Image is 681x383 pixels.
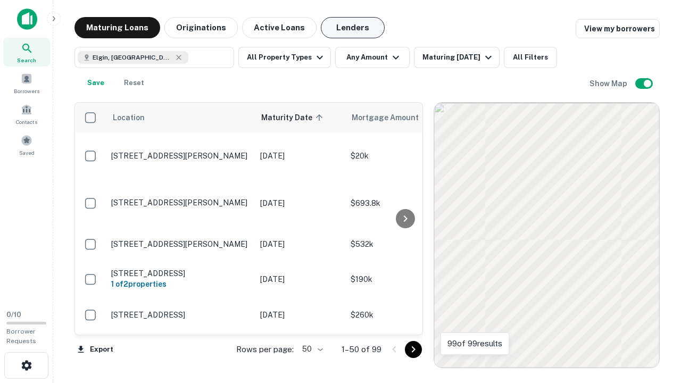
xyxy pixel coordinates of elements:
[111,151,250,161] p: [STREET_ADDRESS][PERSON_NAME]
[79,72,113,94] button: Save your search to get updates of matches that match your search criteria.
[16,118,37,126] span: Contacts
[414,47,500,68] button: Maturing [DATE]
[261,111,326,124] span: Maturity Date
[14,87,39,95] span: Borrowers
[112,111,145,124] span: Location
[236,343,294,356] p: Rows per page:
[260,150,340,162] p: [DATE]
[111,278,250,290] h6: 1 of 2 properties
[352,111,433,124] span: Mortgage Amount
[260,309,340,321] p: [DATE]
[74,342,116,357] button: Export
[628,298,681,349] iframe: Chat Widget
[504,47,557,68] button: All Filters
[3,130,50,159] a: Saved
[321,17,385,38] button: Lenders
[255,103,345,132] th: Maturity Date
[3,69,50,97] a: Borrowers
[422,51,495,64] div: Maturing [DATE]
[260,273,340,285] p: [DATE]
[17,9,37,30] img: capitalize-icon.png
[345,103,462,132] th: Mortgage Amount
[589,78,629,89] h6: Show Map
[3,38,50,66] a: Search
[164,17,238,38] button: Originations
[405,341,422,358] button: Go to next page
[242,17,317,38] button: Active Loans
[260,238,340,250] p: [DATE]
[74,17,160,38] button: Maturing Loans
[6,311,21,319] span: 0 / 10
[260,197,340,209] p: [DATE]
[111,269,250,278] p: [STREET_ADDRESS]
[351,197,457,209] p: $693.8k
[351,273,457,285] p: $190k
[111,198,250,207] p: [STREET_ADDRESS][PERSON_NAME]
[117,72,151,94] button: Reset
[111,310,250,320] p: [STREET_ADDRESS]
[298,342,325,357] div: 50
[576,19,660,38] a: View my borrowers
[351,309,457,321] p: $260k
[93,53,172,62] span: Elgin, [GEOGRAPHIC_DATA], [GEOGRAPHIC_DATA]
[351,238,457,250] p: $532k
[335,47,410,68] button: Any Amount
[238,47,331,68] button: All Property Types
[111,239,250,249] p: [STREET_ADDRESS][PERSON_NAME]
[19,148,35,157] span: Saved
[3,99,50,128] a: Contacts
[447,337,502,350] p: 99 of 99 results
[351,150,457,162] p: $20k
[6,328,36,345] span: Borrower Requests
[342,343,381,356] p: 1–50 of 99
[434,103,659,368] div: 0 0
[17,56,36,64] span: Search
[106,103,255,132] th: Location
